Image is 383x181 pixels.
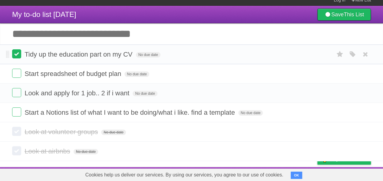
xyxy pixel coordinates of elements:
[238,110,263,116] span: No due date
[25,109,236,116] span: Start a Notions list of what I want to be doing/what i like. find a template
[12,127,21,136] label: Done
[12,146,21,155] label: Done
[25,147,71,155] span: Look at airbnbs
[12,10,76,18] span: My to-do list [DATE]
[133,91,157,96] span: No due date
[12,49,21,58] label: Done
[25,51,134,58] span: Tidy up the education part on my CV
[74,149,98,154] span: No due date
[25,128,99,136] span: Look at volunteer groups
[25,89,131,97] span: Look and apply for 1 job.. 2 if i want
[291,172,302,179] button: OK
[344,12,364,18] b: This List
[136,52,160,58] span: No due date
[79,169,289,181] span: Cookies help us deliver our services. By using our services, you agree to our use of cookies.
[101,130,126,135] span: No due date
[25,70,123,77] span: Start spreadsheet of budget plan
[12,107,21,117] label: Done
[12,88,21,97] label: Done
[330,154,368,164] span: Buy me a coffee
[334,49,345,59] label: Star task
[12,69,21,78] label: Done
[317,8,371,21] a: SaveThis List
[124,71,149,77] span: No due date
